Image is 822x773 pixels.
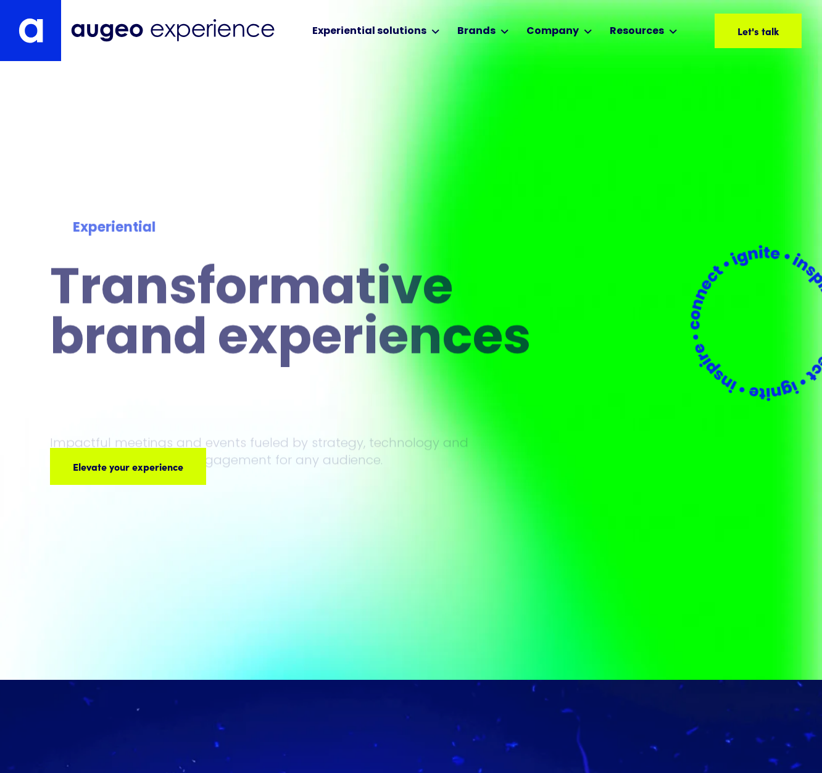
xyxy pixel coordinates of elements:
[526,24,579,39] div: Company
[19,18,43,43] img: Augeo's "a" monogram decorative logo in white.
[50,266,583,366] h1: Transformative brand experiences
[610,24,664,39] div: Resources
[71,19,275,42] img: Augeo Experience business unit full logo in midnight blue.
[50,448,206,485] a: Elevate your experience
[50,434,475,469] p: Impactful meetings and events fueled by strategy, technology and data insights to ignite engageme...
[312,24,426,39] div: Experiential solutions
[457,24,496,39] div: Brands
[73,218,560,239] div: Experiential
[715,14,802,48] a: Let's talk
